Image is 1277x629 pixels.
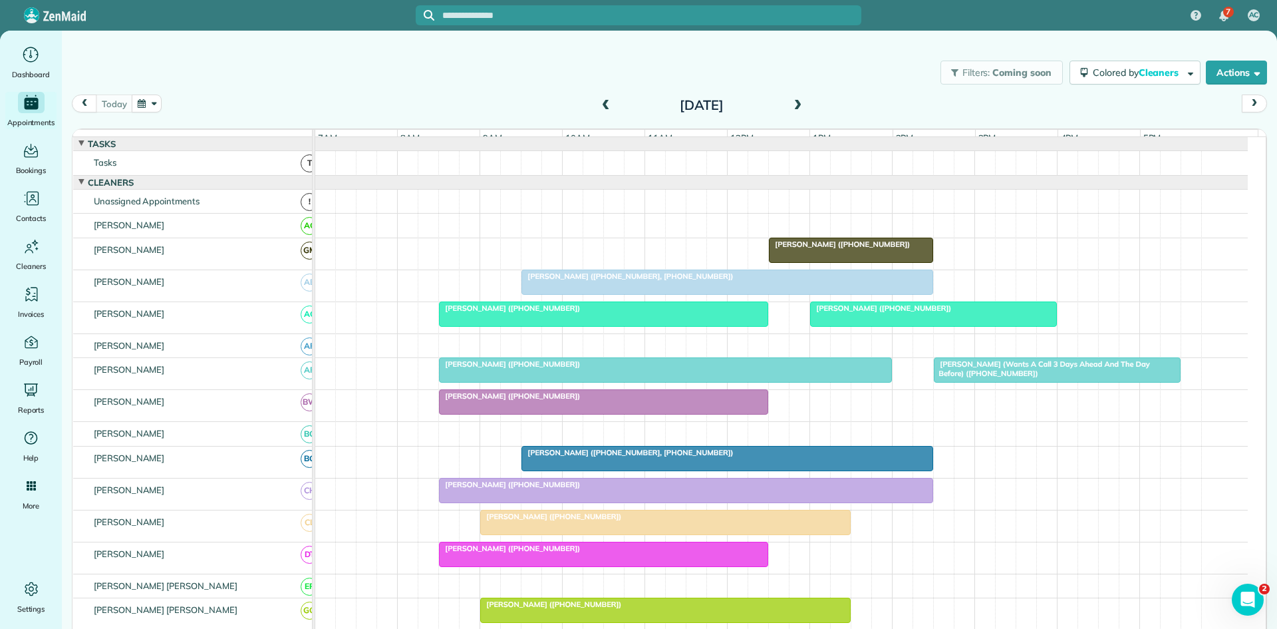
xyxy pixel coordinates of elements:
span: [PERSON_NAME] [91,548,168,559]
span: [PERSON_NAME] [91,364,168,375]
span: Tasks [85,138,118,149]
span: 4pm [1058,132,1081,143]
span: GG [301,602,319,620]
a: Contacts [5,188,57,225]
a: Dashboard [5,44,57,81]
span: [PERSON_NAME] ([PHONE_NUMBER], [PHONE_NUMBER]) [521,272,734,281]
span: 5pm [1141,132,1164,143]
span: [PERSON_NAME] ([PHONE_NUMBER]) [438,391,581,401]
h2: [DATE] [619,98,785,112]
span: GM [301,242,319,260]
span: CH [301,482,319,500]
span: AC [1249,10,1259,21]
span: 8am [398,132,422,143]
span: [PERSON_NAME] [91,244,168,255]
svg: Focus search [424,10,434,21]
span: [PERSON_NAME] [91,485,168,495]
span: ! [301,193,319,211]
span: Filters: [962,67,990,79]
a: Bookings [5,140,57,177]
span: [PERSON_NAME] [91,428,168,439]
span: 1pm [810,132,833,143]
div: 7 unread notifications [1210,1,1238,31]
button: Colored byCleaners [1069,61,1201,85]
span: 12pm [728,132,756,143]
span: Colored by [1093,67,1183,79]
a: Reports [5,379,57,417]
span: AC [301,217,319,235]
span: 3pm [976,132,999,143]
span: Help [23,451,39,465]
span: 10am [563,132,593,143]
span: T [301,154,319,172]
span: [PERSON_NAME] [91,308,168,319]
span: BG [301,450,319,468]
a: Appointments [5,92,57,129]
span: Cleaners [1139,67,1181,79]
span: AF [301,337,319,355]
a: Invoices [5,284,57,321]
span: Coming soon [992,67,1052,79]
span: [PERSON_NAME] ([PHONE_NUMBER]) [809,304,952,313]
a: Settings [5,578,57,616]
span: CL [301,514,319,532]
span: EP [301,578,319,596]
span: Contacts [16,212,46,225]
span: AC [301,306,319,323]
span: [PERSON_NAME] [91,220,168,230]
span: AF [301,361,319,379]
span: [PERSON_NAME] ([PHONE_NUMBER]) [438,304,581,313]
span: 7am [315,132,340,143]
span: More [23,499,39,513]
span: Invoices [18,308,45,321]
span: [PERSON_NAME] ([PHONE_NUMBER]) [438,544,581,553]
span: AB [301,274,319,292]
span: Reports [18,403,45,417]
span: Payroll [19,355,43,369]
a: Payroll [5,331,57,369]
span: [PERSON_NAME] [91,276,168,287]
button: prev [72,95,97,112]
span: DT [301,546,319,564]
button: Actions [1206,61,1267,85]
span: [PERSON_NAME] [PERSON_NAME] [91,580,240,591]
span: 2pm [893,132,917,143]
span: 2 [1259,584,1270,594]
button: today [96,95,132,112]
button: Focus search [416,10,434,21]
span: Cleaners [85,177,136,188]
span: Settings [17,602,45,616]
span: [PERSON_NAME] ([PHONE_NUMBER]) [480,512,622,521]
span: [PERSON_NAME] [91,453,168,463]
span: [PERSON_NAME] ([PHONE_NUMBER]) [480,600,622,609]
span: [PERSON_NAME] [91,517,168,527]
span: Dashboard [12,68,50,81]
span: 9am [480,132,505,143]
span: BW [301,393,319,411]
span: BC [301,425,319,443]
span: [PERSON_NAME] ([PHONE_NUMBER], [PHONE_NUMBER]) [521,448,734,457]
span: Unassigned Appointments [91,196,202,206]
span: Appointments [7,116,55,129]
span: 11am [645,132,675,143]
span: [PERSON_NAME] [91,396,168,407]
span: [PERSON_NAME] ([PHONE_NUMBER]) [438,359,581,369]
span: [PERSON_NAME] ([PHONE_NUMBER]) [438,480,581,489]
span: Cleaners [16,260,46,273]
span: Tasks [91,157,119,168]
span: Bookings [16,164,47,177]
a: Cleaners [5,236,57,273]
span: [PERSON_NAME] (Wants A Call 3 Days Ahead And The Day Before) ([PHONE_NUMBER]) [933,359,1149,378]
span: [PERSON_NAME] [PERSON_NAME] [91,604,240,615]
span: 7 [1226,7,1230,17]
iframe: Intercom live chat [1232,584,1264,616]
span: [PERSON_NAME] [91,340,168,351]
button: next [1242,95,1267,112]
a: Help [5,427,57,465]
span: [PERSON_NAME] ([PHONE_NUMBER]) [768,240,911,249]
